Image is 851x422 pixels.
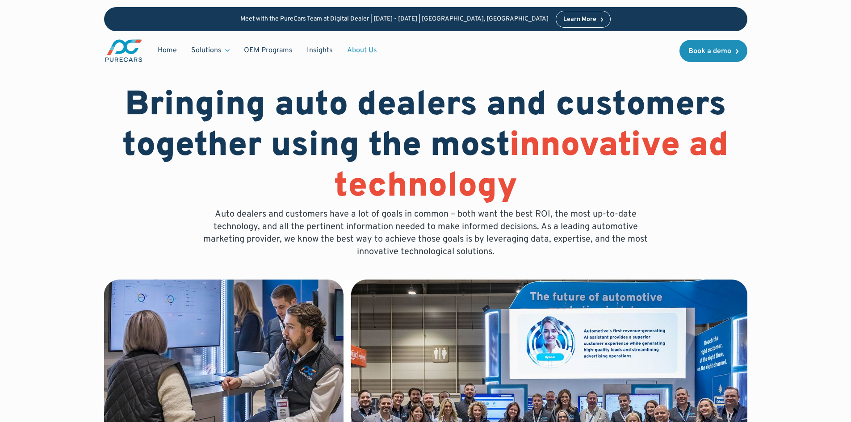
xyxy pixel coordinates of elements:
[191,46,222,55] div: Solutions
[104,38,143,63] a: main
[334,125,729,209] span: innovative ad technology
[104,86,747,208] h1: Bringing auto dealers and customers together using the most
[184,42,237,59] div: Solutions
[300,42,340,59] a: Insights
[679,40,747,62] a: Book a demo
[563,17,596,23] div: Learn More
[237,42,300,59] a: OEM Programs
[151,42,184,59] a: Home
[556,11,611,28] a: Learn More
[688,48,731,55] div: Book a demo
[197,208,654,258] p: Auto dealers and customers have a lot of goals in common – both want the best ROI, the most up-to...
[240,16,549,23] p: Meet with the PureCars Team at Digital Dealer | [DATE] - [DATE] | [GEOGRAPHIC_DATA], [GEOGRAPHIC_...
[104,38,143,63] img: purecars logo
[340,42,384,59] a: About Us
